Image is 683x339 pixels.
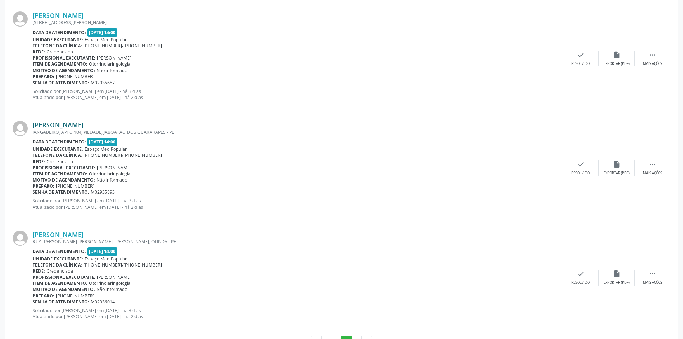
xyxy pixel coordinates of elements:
span: [PERSON_NAME] [97,165,131,171]
span: [PHONE_NUMBER]/[PHONE_NUMBER] [84,262,162,268]
b: Item de agendamento: [33,61,87,67]
div: Exportar (PDF) [604,171,630,176]
div: Resolvido [571,61,590,66]
b: Item de agendamento: [33,171,87,177]
img: img [13,231,28,246]
b: Telefone da clínica: [33,262,82,268]
span: Otorrinolaringologia [89,171,131,177]
b: Motivo de agendamento: [33,67,95,74]
i: check [577,270,585,278]
span: [PHONE_NUMBER] [56,293,94,299]
span: [PERSON_NAME] [97,274,131,280]
span: M02935657 [91,80,115,86]
b: Telefone da clínica: [33,152,82,158]
b: Rede: [33,268,45,274]
b: Profissional executante: [33,55,95,61]
b: Telefone da clínica: [33,43,82,49]
b: Rede: [33,159,45,165]
b: Preparo: [33,183,54,189]
img: img [13,121,28,136]
span: Espaço Med Popular [85,256,127,262]
b: Unidade executante: [33,37,83,43]
span: [DATE] 14:00 [87,247,118,255]
b: Unidade executante: [33,146,83,152]
span: Credenciada [47,49,73,55]
i:  [649,160,656,168]
b: Data de atendimento: [33,29,86,36]
b: Senha de atendimento: [33,80,89,86]
span: Não informado [96,67,127,74]
img: img [13,11,28,27]
div: Exportar (PDF) [604,280,630,285]
p: Solicitado por [PERSON_NAME] em [DATE] - há 3 dias Atualizado por [PERSON_NAME] em [DATE] - há 2 ... [33,198,563,210]
span: [PHONE_NUMBER]/[PHONE_NUMBER] [84,43,162,49]
i:  [649,270,656,278]
a: [PERSON_NAME] [33,11,84,19]
span: Espaço Med Popular [85,37,127,43]
div: JANGADEIRO, APTO 104, PIEDADE, JABOATAO DOS GUARARAPES - PE [33,129,563,135]
i: check [577,160,585,168]
span: [PERSON_NAME] [97,55,131,61]
i:  [649,51,656,59]
div: Exportar (PDF) [604,61,630,66]
span: M02935893 [91,189,115,195]
b: Preparo: [33,293,54,299]
div: Resolvido [571,280,590,285]
i: insert_drive_file [613,270,621,278]
b: Item de agendamento: [33,280,87,286]
p: Solicitado por [PERSON_NAME] em [DATE] - há 3 dias Atualizado por [PERSON_NAME] em [DATE] - há 2 ... [33,307,563,320]
b: Motivo de agendamento: [33,177,95,183]
div: [STREET_ADDRESS][PERSON_NAME] [33,19,563,25]
b: Senha de atendimento: [33,299,89,305]
b: Profissional executante: [33,165,95,171]
span: Credenciada [47,159,73,165]
b: Motivo de agendamento: [33,286,95,292]
b: Profissional executante: [33,274,95,280]
span: [DATE] 14:00 [87,28,118,37]
i: insert_drive_file [613,160,621,168]
p: Solicitado por [PERSON_NAME] em [DATE] - há 3 dias Atualizado por [PERSON_NAME] em [DATE] - há 2 ... [33,88,563,100]
b: Senha de atendimento: [33,189,89,195]
b: Preparo: [33,74,54,80]
span: Não informado [96,286,127,292]
b: Data de atendimento: [33,139,86,145]
div: Mais ações [643,171,662,176]
span: Credenciada [47,268,73,274]
b: Unidade executante: [33,256,83,262]
a: [PERSON_NAME] [33,231,84,239]
span: Otorrinolaringologia [89,280,131,286]
i: check [577,51,585,59]
b: Rede: [33,49,45,55]
b: Data de atendimento: [33,248,86,254]
div: Mais ações [643,280,662,285]
div: RUA [PERSON_NAME] [PERSON_NAME], [PERSON_NAME], OLINDA - PE [33,239,563,245]
div: Mais ações [643,61,662,66]
i: insert_drive_file [613,51,621,59]
span: Não informado [96,177,127,183]
span: [PHONE_NUMBER] [56,74,94,80]
span: [PHONE_NUMBER] [56,183,94,189]
span: Otorrinolaringologia [89,61,131,67]
span: Espaço Med Popular [85,146,127,152]
span: [DATE] 14:00 [87,138,118,146]
div: Resolvido [571,171,590,176]
span: [PHONE_NUMBER]/[PHONE_NUMBER] [84,152,162,158]
span: M02936014 [91,299,115,305]
a: [PERSON_NAME] [33,121,84,129]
